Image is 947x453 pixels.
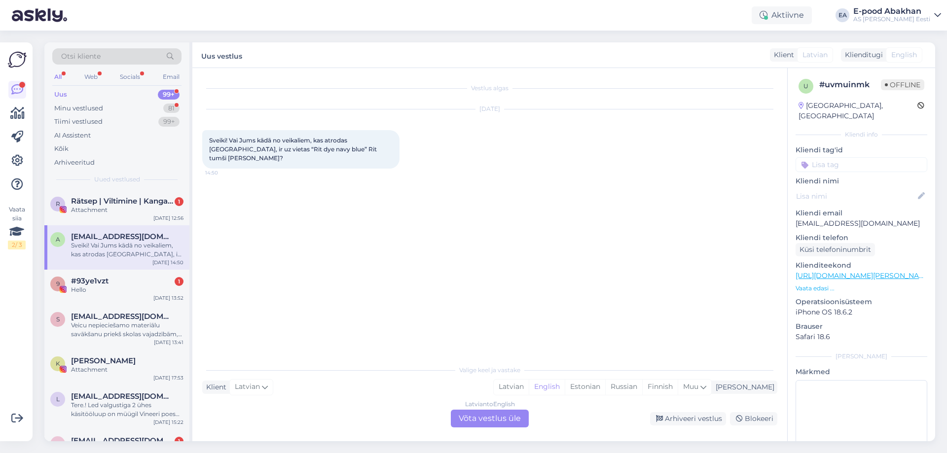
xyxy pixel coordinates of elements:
span: s [56,315,60,323]
span: Katrina Randma [71,356,136,365]
span: Latvian [802,50,828,60]
div: Võta vestlus üle [451,410,529,427]
span: R [56,200,60,208]
img: Askly Logo [8,50,27,69]
div: Email [161,70,182,83]
div: Aktiivne [752,6,812,24]
div: [GEOGRAPHIC_DATA], [GEOGRAPHIC_DATA] [799,101,917,121]
div: [PERSON_NAME] [712,382,774,392]
div: [DATE] 17:53 [153,374,183,382]
p: Kliendi email [796,208,927,218]
div: Arhiveeri vestlus [650,412,726,425]
span: Latvian [235,382,260,392]
div: [DATE] 15:22 [153,418,183,426]
span: auzane2004@gmail.com [71,232,174,241]
div: Socials [118,70,142,83]
div: Latvian [494,380,529,394]
div: 1 [175,197,183,206]
p: Vaata edasi ... [796,284,927,293]
span: a [56,236,60,243]
div: 2 / 3 [8,241,26,249]
div: [DATE] 14:50 [152,259,183,266]
div: Klient [770,50,794,60]
div: Sveiki! Vai Jums kādā no veikaliem, kas atrodas [GEOGRAPHIC_DATA], ir uz vietas “Rit dye navy blu... [71,241,183,259]
div: 1 [175,277,183,286]
p: [EMAIL_ADDRESS][DOMAIN_NAME] [796,218,927,229]
span: k [56,440,60,447]
div: Klient [202,382,226,392]
span: English [891,50,917,60]
div: E-pood Abakhan [853,7,930,15]
div: AS [PERSON_NAME] Eesti [853,15,930,23]
span: llepp85@gmail.com [71,392,174,401]
p: Kliendi nimi [796,176,927,186]
span: Sveiki! Vai Jums kādā no veikaliem, kas atrodas [GEOGRAPHIC_DATA], ir uz vietas “Rit dye navy blu... [209,137,378,162]
div: Valige keel ja vastake [202,366,777,375]
a: E-pood AbakhanAS [PERSON_NAME] Eesti [853,7,941,23]
div: EA [836,8,849,22]
div: Kõik [54,144,69,154]
div: Hello [71,285,183,294]
div: AI Assistent [54,131,91,140]
input: Lisa tag [796,157,927,172]
span: 14:50 [205,169,242,176]
p: Klienditeekond [796,260,927,271]
span: ksyuksyu7777@gmail.com [71,436,174,445]
div: Tiimi vestlused [54,117,103,127]
div: Tere.! Led valgustiga 2 ühes käsitööluup on müügil Vineeri poes või kus poes oleks see saadaval? [71,401,183,418]
span: smaragts9@inbox.lv [71,312,174,321]
div: Küsi telefoninumbrit [796,243,875,256]
p: Safari 18.6 [796,332,927,342]
input: Lisa nimi [796,191,916,202]
div: Finnish [642,380,678,394]
span: u [803,82,808,90]
span: #93ye1vzt [71,277,109,285]
label: Uus vestlus [201,48,242,62]
div: Klienditugi [841,50,883,60]
div: Latvian to English [465,400,515,409]
p: Kliendi telefon [796,233,927,243]
span: Uued vestlused [94,175,140,184]
span: Rätsep | Viltimine | Kangastelgedel kudumine [71,197,174,206]
p: Märkmed [796,367,927,377]
p: iPhone OS 18.6.2 [796,307,927,317]
div: Veicu nepieciešamo materiālu savākšanu priekš skolas vajadzībām, būs vajadzīga pavadzīme Rīgas 86... [71,321,183,339]
a: [URL][DOMAIN_NAME][PERSON_NAME] [796,271,932,280]
span: 9 [56,280,60,287]
div: Kliendi info [796,130,927,139]
div: 1 [175,437,183,446]
div: 81 [163,104,180,113]
p: Operatsioonisüsteem [796,297,927,307]
span: Otsi kliente [61,51,101,62]
div: [DATE] [202,105,777,113]
span: Muu [683,382,698,391]
div: Minu vestlused [54,104,103,113]
div: 99+ [158,117,180,127]
div: Russian [605,380,642,394]
div: [DATE] 13:41 [154,339,183,346]
div: Arhiveeritud [54,158,95,168]
span: l [56,395,60,403]
div: Attachment [71,206,183,214]
div: [DATE] 13:52 [153,294,183,302]
span: K [56,360,60,367]
div: Blokeeri [730,412,777,425]
div: Vaata siia [8,205,26,249]
div: Web [82,70,100,83]
div: All [52,70,64,83]
div: Vestlus algas [202,84,777,93]
div: [DATE] 12:56 [153,214,183,222]
div: 99+ [158,90,180,100]
div: Estonian [565,380,605,394]
span: Offline [881,79,924,90]
div: Attachment [71,365,183,374]
div: # uvmuinmk [819,79,881,91]
div: English [529,380,565,394]
p: Kliendi tag'id [796,145,927,155]
div: Uus [54,90,67,100]
div: [PERSON_NAME] [796,352,927,361]
p: Brauser [796,321,927,332]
